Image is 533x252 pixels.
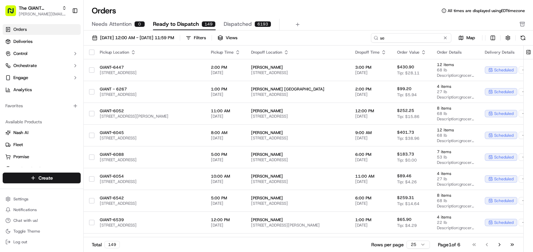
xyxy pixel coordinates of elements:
span: GIANT-6539 [100,217,200,223]
a: Deliveries [3,36,81,47]
span: 8:00 AM [211,130,240,135]
div: 💻 [57,98,62,103]
span: Views [226,35,237,41]
span: [DATE] [355,92,386,97]
span: GIANT-6045 [100,130,200,135]
span: 6:00 PM [355,195,386,201]
span: [DATE] [211,157,240,163]
img: 1736555255976-a54dd68f-1ca7-489b-9aae-adbdc363a1c4 [7,64,19,76]
span: [STREET_ADDRESS] [100,223,200,228]
span: 68 lb [437,111,474,116]
a: Promise [5,154,78,160]
span: 5:00 PM [211,152,240,157]
a: Powered byPylon [47,113,81,119]
span: [STREET_ADDRESS][PERSON_NAME] [251,223,345,228]
button: Toggle Theme [3,227,81,236]
span: 2:00 PM [355,86,386,92]
img: Nash [7,7,20,20]
span: 68 lb [437,133,474,138]
span: scheduled [494,67,514,73]
span: scheduled [494,111,514,116]
div: 6193 [254,21,271,27]
div: We're available if you need us! [23,71,85,76]
span: scheduled [494,89,514,94]
span: 22 lb [437,220,474,225]
span: 12 items [437,127,474,133]
span: [PERSON_NAME] [251,195,345,201]
span: Control [13,51,27,57]
button: Create [3,173,81,183]
span: [PERSON_NAME] [GEOGRAPHIC_DATA] [251,86,345,92]
span: Chat with us! [13,218,38,223]
span: [STREET_ADDRESS] [251,92,345,97]
span: $252.25 [397,108,414,113]
span: 4 items [437,171,474,176]
span: [STREET_ADDRESS] [100,201,200,206]
div: Dropoff Time [355,50,386,55]
span: 5:00 PM [211,195,240,201]
span: Description: grocery bags [437,160,474,165]
span: Description: grocery bags [437,225,474,231]
div: Available Products [3,117,81,127]
span: Deliveries [13,39,32,45]
span: 68 lb [437,67,474,73]
span: Tip: $14.64 [397,201,420,206]
span: Description: grocery bags [437,73,474,78]
span: Needs Attention [92,20,132,28]
span: [DATE] [211,92,240,97]
span: Description: grocery bags [437,203,474,209]
span: Tip: $4.29 [397,223,417,228]
span: GIANT - 6267 [100,86,200,92]
div: + 4 [519,66,531,74]
span: Dispatched [224,20,252,28]
div: Page 1 of 6 [438,241,460,248]
span: 6:00 PM [355,152,386,157]
span: Tip: $5.94 [397,92,417,98]
span: [PERSON_NAME] [251,174,345,179]
span: 27 lb [437,89,474,94]
span: [DATE] [355,114,386,119]
span: [DATE] [355,201,386,206]
span: Settings [13,196,28,202]
a: 📗Knowledge Base [4,94,54,107]
button: Promise [3,151,81,162]
span: 9:00 AM [355,130,386,135]
span: API Documentation [63,97,107,104]
button: The GIANT Company [19,5,59,11]
span: [DATE] [355,135,386,141]
button: Views [215,33,240,43]
span: GIANT-6447 [100,65,200,70]
span: All times are displayed using EDT timezone [448,8,525,13]
div: Dropoff Location [251,50,345,55]
a: Orders [3,24,81,35]
span: [PERSON_NAME] [251,152,345,157]
button: Start new chat [114,66,122,74]
a: 💻API Documentation [54,94,110,107]
button: Map [454,34,479,42]
span: 11:00 AM [355,174,386,179]
a: Product Catalog [5,166,78,172]
button: Settings [3,194,81,204]
div: 📗 [7,98,12,103]
span: [STREET_ADDRESS] [100,157,200,163]
span: 12:00 PM [355,108,386,114]
span: [STREET_ADDRESS] [251,201,345,206]
span: Promise [13,154,29,160]
button: Control [3,48,81,59]
span: 11:00 AM [211,108,240,114]
span: Tip: $0.00 [397,157,417,163]
span: [PERSON_NAME] [251,65,345,70]
span: [DATE] [211,179,240,184]
span: 4 items [437,214,474,220]
button: Product Catalog [3,164,81,174]
span: scheduled [494,154,514,160]
button: Chat with us! [3,216,81,225]
div: Order Value [397,50,426,55]
span: scheduled [494,198,514,203]
button: [PERSON_NAME][EMAIL_ADDRESS][PERSON_NAME][DOMAIN_NAME] [19,11,67,17]
button: Log out [3,237,81,247]
span: Engage [13,75,28,81]
button: Filters [183,33,209,43]
span: $65.90 [397,217,411,222]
